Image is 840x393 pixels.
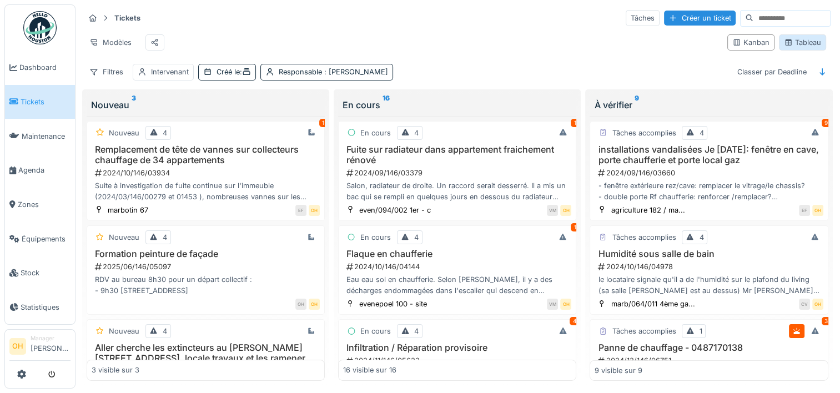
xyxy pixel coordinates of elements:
[612,128,676,138] div: Tâches accomplies
[92,180,320,201] div: Suite à investigation de fuite continue sur l'immeuble (2024/03/146/00279 et 01453 ), nombreuses ...
[240,68,251,76] span: :
[784,37,821,48] div: Tableau
[23,11,57,44] img: Badge_color-CXgf-gQk.svg
[570,317,579,325] div: 4
[343,342,571,353] h3: Infiltration / Réparation provisoire
[822,119,831,127] div: 9
[595,249,823,259] h3: Humidité sous salle de bain
[31,334,71,358] li: [PERSON_NAME]
[84,34,137,51] div: Modèles
[110,13,145,23] strong: Tickets
[699,326,702,336] div: 1
[217,67,251,77] div: Créé le
[343,144,571,165] h3: Fuite sur radiateur dans appartement fraichement rénové
[359,205,431,215] div: even/094/002 1er - c
[664,11,736,26] div: Créer un ticket
[699,128,703,138] div: 4
[343,365,396,376] div: 16 visible sur 16
[22,131,71,142] span: Maintenance
[132,98,136,112] sup: 3
[21,268,71,278] span: Stock
[19,62,71,73] span: Dashboard
[94,168,320,178] div: 2024/10/146/03934
[92,144,320,165] h3: Remplacement de tête de vannes sur collecteurs chauffage de 34 appartements
[595,144,823,165] h3: installations vandalisées Je [DATE]: fenêtre en cave, porte chaufferie et porte local gaz
[343,249,571,259] h3: Flaque en chaufferie
[595,342,823,353] h3: Panne de chauffage - 0487170138
[109,326,139,336] div: Nouveau
[597,261,823,272] div: 2024/10/146/04978
[699,232,703,243] div: 4
[163,326,167,336] div: 4
[547,299,558,310] div: VM
[571,119,579,127] div: 1
[295,205,306,216] div: EF
[319,119,327,127] div: 1
[812,299,823,310] div: OH
[360,326,391,336] div: En cours
[91,98,320,112] div: Nouveau
[343,180,571,201] div: Salon, radiateur de droite. Un raccord serait desserré. Il a mis un bac qui se rempli en quelques...
[322,68,388,76] span: : [PERSON_NAME]
[22,234,71,244] span: Équipements
[92,365,139,376] div: 3 visible sur 3
[612,232,676,243] div: Tâches accomplies
[612,326,676,336] div: Tâches accomplies
[345,355,571,366] div: 2024/11/146/05623
[21,97,71,107] span: Tickets
[414,326,419,336] div: 4
[383,98,390,112] sup: 16
[571,223,579,231] div: 1
[18,199,71,210] span: Zones
[343,98,572,112] div: En cours
[595,180,823,201] div: - fenêtre extérieure rez/cave: remplacer le vitrage/le chassis? - double porte Rf chaufferie: ren...
[611,299,695,309] div: marb/064/011 4ème ga...
[92,249,320,259] h3: Formation peinture de façade
[595,274,823,295] div: le locataire signale qu'il a de l'humidité sur le plafond du living (sa salle [PERSON_NAME] est a...
[31,334,71,342] div: Manager
[611,205,685,215] div: agriculture 182 / ma...
[345,261,571,272] div: 2024/10/146/04144
[18,165,71,175] span: Agenda
[5,221,75,256] a: Équipements
[359,299,427,309] div: evenepoel 100 - site
[9,338,26,355] li: OH
[5,290,75,325] a: Statistiques
[360,232,391,243] div: En cours
[343,274,571,295] div: Eau eau sol en chaufferie. Selon [PERSON_NAME], il y a des décharges endommagées dans l'escalier ...
[21,302,71,313] span: Statistiques
[309,299,320,310] div: OH
[560,205,571,216] div: OH
[109,232,139,243] div: Nouveau
[92,274,320,295] div: RDV au bureau 8h30 pour un départ collectif : - 9h30 [STREET_ADDRESS]
[634,98,638,112] sup: 9
[732,64,812,80] div: Classer par Deadline
[560,299,571,310] div: OH
[151,67,189,77] div: Intervenant
[345,168,571,178] div: 2024/09/146/03379
[597,355,823,366] div: 2024/12/146/06751
[5,85,75,119] a: Tickets
[295,299,306,310] div: OH
[414,128,419,138] div: 4
[414,232,419,243] div: 4
[279,67,388,77] div: Responsable
[5,188,75,222] a: Zones
[799,205,810,216] div: EF
[94,261,320,272] div: 2025/06/146/05097
[597,168,823,178] div: 2024/09/146/03660
[812,205,823,216] div: OH
[92,342,320,375] h3: Aller cherche les extincteurs au [PERSON_NAME][STREET_ADDRESS], locale travaux et les ramener au ...
[109,128,139,138] div: Nouveau
[5,51,75,85] a: Dashboard
[9,334,71,361] a: OH Manager[PERSON_NAME]
[108,205,148,215] div: marbotin 67
[822,317,831,325] div: 3
[732,37,769,48] div: Kanban
[595,365,642,376] div: 9 visible sur 9
[5,119,75,153] a: Maintenance
[5,153,75,188] a: Agenda
[309,205,320,216] div: OH
[163,232,167,243] div: 4
[84,64,128,80] div: Filtres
